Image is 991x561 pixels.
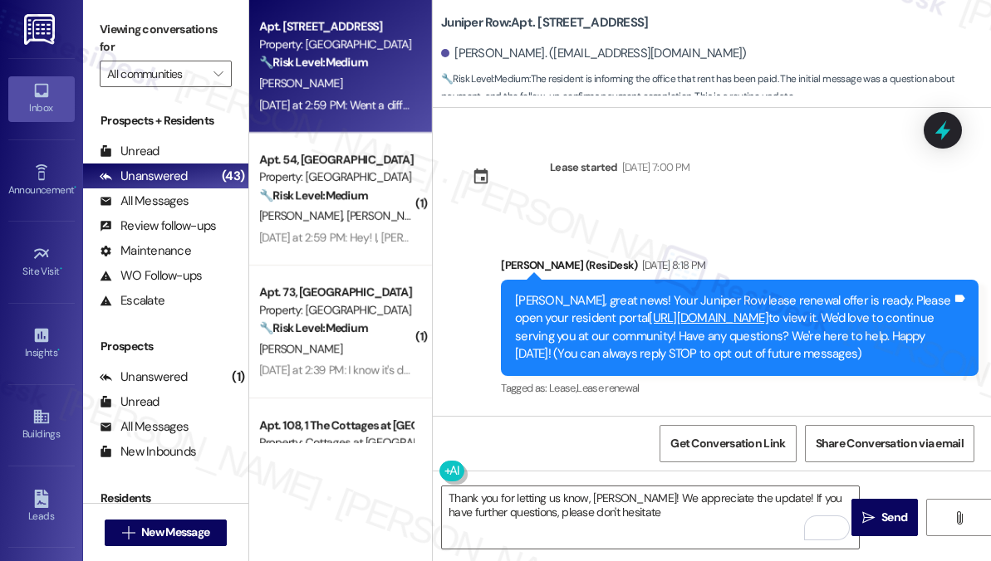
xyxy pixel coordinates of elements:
div: [DATE] 7:00 PM [618,159,690,176]
div: (1) [228,364,248,390]
a: Leads [8,485,75,529]
div: WO Follow-ups [100,267,202,285]
button: Get Conversation Link [660,425,796,462]
i:  [122,526,135,539]
div: [PERSON_NAME] (ResiDesk) [501,256,979,280]
span: Share Conversation via email [816,435,964,452]
a: Site Visit • [8,240,75,285]
i:  [862,511,875,524]
span: Lease renewal [576,381,640,395]
strong: 🔧 Risk Level: Medium [441,72,529,85]
div: Unanswered [100,168,188,185]
span: [PERSON_NAME] [259,208,347,223]
div: New Inbounds [100,443,196,461]
span: • [74,182,76,193]
div: Escalate [100,292,164,310]
strong: 🔧 Risk Level: Medium [259,55,367,70]
img: ResiDesk Logo [24,14,58,45]
div: Property: [GEOGRAPHIC_DATA] [259,36,413,53]
span: Get Conversation Link [670,435,785,452]
div: All Messages [100,418,189,436]
div: [DATE] at 2:59 PM: Went a different route, rent is paid :) [259,97,522,112]
div: Property: [GEOGRAPHIC_DATA] [259,168,413,186]
div: Apt. 73, [GEOGRAPHIC_DATA] [259,284,413,301]
a: Buildings [8,402,75,447]
div: Prospects + Residents [83,112,248,129]
span: [PERSON_NAME] [347,208,430,223]
a: Insights • [8,321,75,366]
div: Maintenance [100,242,191,260]
span: [PERSON_NAME] [259,341,342,356]
div: Residents [83,490,248,507]
div: All Messages [100,193,189,210]
label: Viewing conversations for [100,17,232,61]
span: Lease , [549,381,576,395]
span: • [60,263,62,275]
textarea: To enrich screen reader interactions, please activate Accessibility in Grammarly extension settings [442,486,859,549]
div: Unread [100,143,159,160]
span: • [57,344,60,356]
div: Apt. 108, 1 The Cottages at [GEOGRAPHIC_DATA] [259,417,413,434]
div: Unread [100,393,159,411]
input: All communities [107,61,205,87]
b: Juniper Row: Apt. [STREET_ADDRESS] [441,14,648,32]
span: New Message [141,524,209,541]
button: Share Conversation via email [805,425,974,462]
div: Apt. [STREET_ADDRESS] [259,18,413,36]
strong: 🔧 Risk Level: Medium [259,320,367,335]
div: [PERSON_NAME], great news! Your Juniper Row lease renewal offer is ready. Please open your reside... [515,292,952,363]
button: Send [851,499,918,536]
span: : The resident is informing the office that rent has been paid. The initial message was a questio... [441,71,991,106]
div: Lease started [550,159,618,176]
div: Property: Cottages at [GEOGRAPHIC_DATA] [259,434,413,451]
div: Property: [GEOGRAPHIC_DATA] [259,301,413,319]
span: [PERSON_NAME] [259,76,342,90]
i:  [953,511,965,524]
span: Send [881,509,907,526]
a: [URL][DOMAIN_NAME] [649,310,768,326]
strong: 🔧 Risk Level: Medium [259,188,367,202]
a: Inbox [8,76,75,121]
i:  [213,67,223,80]
div: [PERSON_NAME]. ([EMAIL_ADDRESS][DOMAIN_NAME]) [441,45,747,62]
div: Apt. 54, [GEOGRAPHIC_DATA] [259,151,413,168]
div: Review follow-ups [100,217,216,235]
div: [DATE] 8:18 PM [638,256,706,274]
div: Prospects [83,338,248,355]
div: (43) [218,163,248,189]
button: New Message [105,520,228,546]
div: Tagged as: [501,376,979,400]
div: Unanswered [100,368,188,386]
